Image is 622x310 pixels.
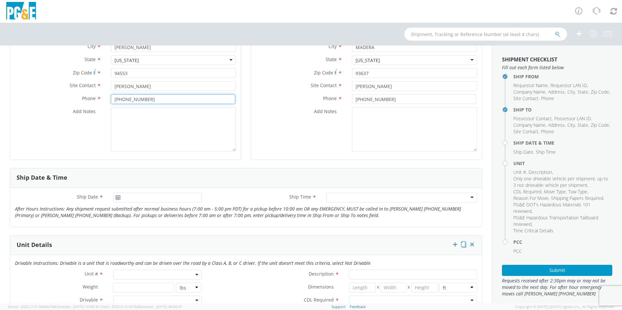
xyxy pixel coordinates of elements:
[59,304,99,309] span: master, [DATE] 10:09:35
[591,89,610,95] li: ,
[502,64,612,71] span: Fill out each form listed below
[513,115,552,122] span: Possessor Contact
[513,122,547,128] li: ,
[577,89,588,95] span: State
[568,188,587,195] span: Tow Type
[356,57,380,64] div: [US_STATE]
[513,107,612,112] h4: Ship To
[577,122,589,128] li: ,
[513,149,533,155] span: Ship Date
[554,115,591,122] span: Possessor LAN ID
[515,304,614,309] span: Copyright © [DATE]-[DATE] Agistix Inc., All Rights Reserved
[567,122,575,128] span: City
[407,283,411,292] span: X
[73,108,96,114] span: Add Notes
[513,122,546,128] span: Company Name
[314,108,337,114] span: Add Notes
[329,43,337,49] span: City
[100,304,182,309] span: Client: 2025.21.0-c073d8a
[142,304,182,309] span: master, [DATE] 08:04:37
[513,175,611,188] li: ,
[513,175,608,188] span: Only one driveable vehicle per shipment, up to 3 not driveable vehicle per shipment
[513,214,598,227] span: PG&E Hazardous Transportation Tailboard reviewed
[513,239,612,244] h4: PCC
[513,169,526,175] span: Unit #
[73,70,92,76] span: Zip Code
[536,149,556,155] span: Ship Time
[513,89,546,95] span: Company Name
[15,206,461,218] i: After Hours Instructions: Any shipment request submitted after normal business hours (7:00 am - 5...
[544,188,567,195] li: ,
[541,95,554,101] span: Phone
[331,304,345,309] a: Support
[513,227,553,234] span: Time Critical Details
[513,248,522,254] span: PCC
[550,82,587,88] span: Requestor LAN ID
[70,82,96,88] span: Site Contact
[548,89,565,95] span: Address
[289,194,311,200] span: Ship Time
[8,304,99,309] span: Server: 2025.21.0-769a9a7b8c3
[85,271,98,277] span: Unit #
[568,188,588,195] li: ,
[314,70,333,76] span: Zip Code
[513,195,549,201] li: ,
[577,89,589,95] li: ,
[513,82,549,89] li: ,
[502,278,612,297] span: Requests received after 2:30pm may or may not be moved to the next day. For after hour emergency ...
[513,95,538,101] span: Site Contact
[554,115,592,122] li: ,
[529,169,552,175] span: Description
[551,195,604,201] li: ,
[83,284,98,290] span: Weight
[82,95,96,101] span: Phone
[513,89,547,95] li: ,
[513,195,548,201] span: Reason For Move
[513,188,541,195] span: CDL Required
[567,89,576,95] li: ,
[404,28,567,41] input: Shipment, Tracking or Reference Number (at least 4 chars)
[85,56,96,62] span: State
[529,169,553,175] li: ,
[567,89,575,95] span: City
[15,260,371,266] i: Drivable Instructions: Drivable is a unit that is roadworthy and can be driven over the road by a...
[323,95,337,101] span: Phone
[350,304,366,309] a: Feedback
[115,57,139,64] div: [US_STATE]
[548,122,566,128] li: ,
[513,74,612,79] h4: Ship From
[577,122,588,128] span: State
[376,283,380,292] span: X
[513,82,548,88] span: Requestor Name
[502,56,557,63] strong: Shipment Checklist
[308,284,334,290] span: Dimensions
[544,188,566,195] span: Move Type
[548,89,566,95] li: ,
[349,283,376,292] input: Length
[513,115,553,122] li: ,
[513,188,542,195] li: ,
[5,2,37,21] img: pge-logo-06675f144f4cfa6a6814.png
[513,95,539,102] li: ,
[309,271,334,277] span: Description
[411,283,438,292] input: Height
[88,43,96,49] span: City
[77,194,98,200] span: Ship Date
[567,122,576,128] li: ,
[513,214,611,227] li: ,
[513,161,612,166] h4: Unit
[17,174,67,181] h3: Ship Date & Time
[513,128,539,135] li: ,
[80,297,98,303] span: Drivable
[513,169,527,175] li: ,
[502,265,612,276] button: Submit
[380,283,407,292] input: Width
[513,140,612,145] h4: Ship Date & Time
[591,122,610,128] li: ,
[513,201,611,214] li: ,
[591,89,609,95] span: Zip Code
[513,128,538,135] span: Site Contact
[304,297,334,303] span: CDL Required
[591,122,609,128] span: Zip Code
[311,82,337,88] span: Site Contact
